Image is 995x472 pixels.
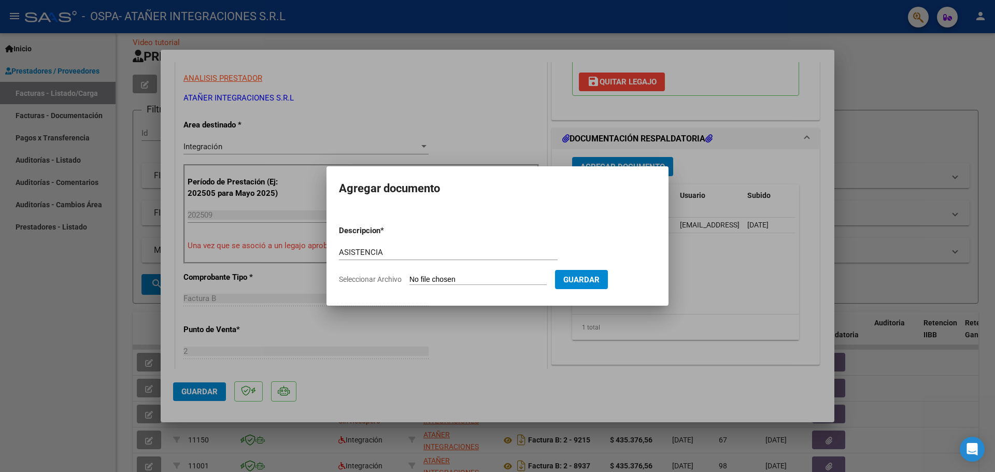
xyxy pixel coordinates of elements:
button: Guardar [555,270,608,289]
h2: Agregar documento [339,179,656,198]
span: Seleccionar Archivo [339,275,402,283]
span: Guardar [563,275,600,284]
p: Descripcion [339,225,434,237]
div: Open Intercom Messenger [960,437,985,462]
